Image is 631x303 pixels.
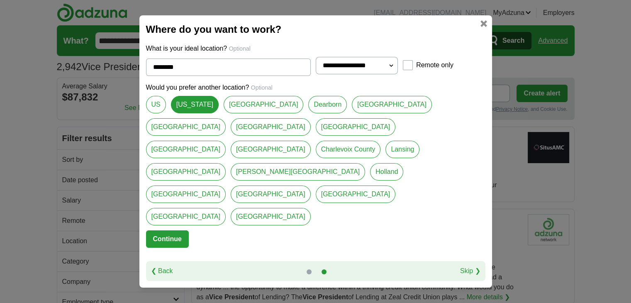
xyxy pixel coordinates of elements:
a: [GEOGRAPHIC_DATA] [231,186,311,203]
a: [PERSON_NAME][GEOGRAPHIC_DATA] [231,163,365,181]
p: Would you prefer another location? [146,83,485,93]
a: [GEOGRAPHIC_DATA] [231,208,311,225]
a: ❮ Back [151,266,173,276]
a: [GEOGRAPHIC_DATA] [352,96,432,113]
a: [GEOGRAPHIC_DATA] [146,118,226,136]
span: Optional [251,84,273,91]
span: Optional [229,45,251,52]
a: [GEOGRAPHIC_DATA] [316,186,396,203]
a: [GEOGRAPHIC_DATA] [224,96,304,113]
a: US [146,96,166,113]
a: [GEOGRAPHIC_DATA] [146,186,226,203]
a: Dearborn [308,96,347,113]
a: Holland [370,163,403,181]
a: [GEOGRAPHIC_DATA] [146,208,226,225]
a: [GEOGRAPHIC_DATA] [231,141,311,158]
label: Remote only [416,60,453,70]
h2: Where do you want to work? [146,22,485,37]
a: Lansing [385,141,419,158]
a: Charlevoix County [316,141,381,158]
a: [US_STATE] [171,96,219,113]
button: Continue [146,230,189,248]
a: [GEOGRAPHIC_DATA] [146,141,226,158]
p: What is your ideal location? [146,44,485,54]
a: [GEOGRAPHIC_DATA] [316,118,396,136]
a: [GEOGRAPHIC_DATA] [231,118,311,136]
a: Skip ❯ [460,266,480,276]
a: [GEOGRAPHIC_DATA] [146,163,226,181]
